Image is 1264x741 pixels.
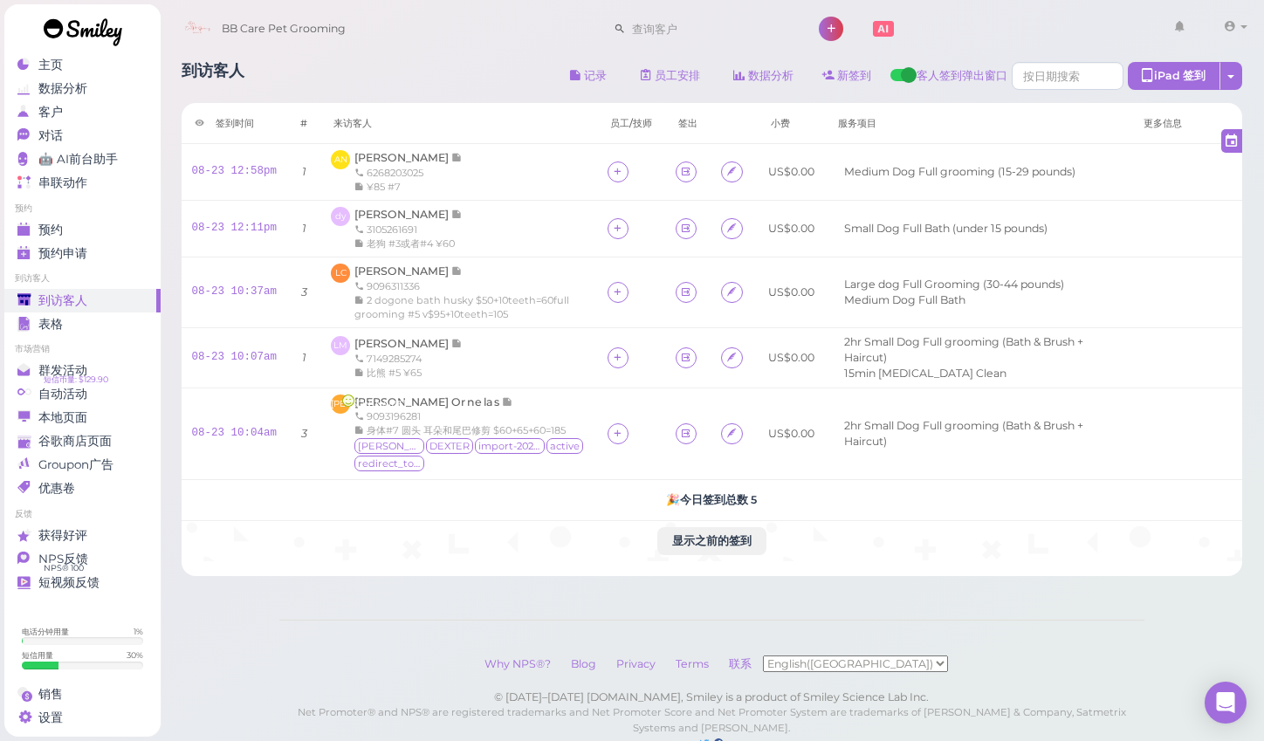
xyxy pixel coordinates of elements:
td: US$0.00 [758,144,825,201]
a: Terms [667,657,718,670]
span: [PERSON_NAME] Or ne la s [354,395,502,408]
a: 设置 [4,706,161,730]
th: 签出 [665,103,711,144]
a: [PERSON_NAME] Or ne la s [354,395,513,408]
span: 预约申请 [38,246,87,261]
div: Open Intercom Messenger [1205,682,1247,724]
div: 短信用量 [22,649,53,661]
span: 主页 [38,58,63,72]
span: 老狗 #3或者#4 ¥60 [367,237,455,250]
span: LM [331,336,350,355]
a: 短视频反馈 [4,571,161,594]
a: 谷歌商店页面 [4,429,161,453]
span: 优惠卷 [38,481,75,496]
th: 来访客人 [320,103,597,144]
div: # [300,116,307,130]
a: [PERSON_NAME] [354,337,463,350]
span: [PERSON_NAME] [354,208,451,221]
span: 串联动作 [38,175,87,190]
a: 获得好评 [4,524,161,547]
span: 身体#7 圆头 耳朵和尾巴修剪 $60+65+60=185 [367,424,566,436]
a: 客户 [4,100,161,124]
td: US$0.00 [758,201,825,257]
div: 9093196281 [354,409,587,423]
a: Why NPS®? [476,657,560,670]
a: 08-23 10:37am [192,285,278,298]
a: 销售 [4,683,161,706]
a: 🤖 AI前台助手 [4,148,161,171]
span: 数据分析 [38,81,87,96]
div: 6268203025 [354,166,463,180]
li: 市场营销 [4,343,161,355]
h1: 到访客人 [182,62,244,94]
i: 1 [302,222,306,235]
i: 1 [302,165,306,178]
span: [PERSON_NAME] [331,395,350,414]
i: Agreement form [726,165,738,178]
td: US$0.00 [758,388,825,479]
span: 记录 [451,208,463,221]
span: [PERSON_NAME] [354,151,451,164]
li: 预约 [4,202,161,215]
a: 到访客人 [4,289,161,312]
div: 7149285274 [354,352,463,366]
li: Medium Dog Full grooming (15-29 pounds) [840,164,1080,180]
div: 9096311336 [354,279,587,293]
span: 短视频反馈 [38,575,100,590]
span: 获得好评 [38,528,87,543]
span: 客人签到弹出窗口 [917,68,1007,94]
a: NPS反馈 NPS® 100 [4,547,161,571]
i: Agreement form [726,427,738,440]
span: import-2025-02-03 [475,438,545,454]
span: 预约 [38,223,63,237]
span: 本地页面 [38,410,87,425]
span: redirect_to_google [354,456,424,471]
li: Large dog Full Grooming (30-44 pounds) [840,277,1068,292]
div: 1 % [134,626,143,637]
a: 08-23 12:58pm [192,165,278,177]
a: 对话 [4,124,161,148]
span: 表格 [38,317,63,332]
span: 谷歌商店页面 [38,434,112,449]
span: BB Care Pet Grooming [222,4,346,53]
th: 小费 [758,103,825,144]
th: 服务项目 [825,103,1130,144]
span: 2 dogone bath husky $50+10teeth=60full grooming #5 v$95+10teeth=105 [354,294,569,320]
li: Small Dog Full Bath (under 15 pounds) [840,221,1052,237]
a: 08-23 12:11pm [192,222,278,234]
i: Agreement form [726,222,738,235]
span: 自动活动 [38,387,87,401]
a: 预约 [4,218,161,242]
span: LC [331,264,350,283]
span: [PERSON_NAME] [354,264,451,278]
a: Blog [562,657,605,670]
span: 群发活动 [38,363,87,378]
small: Net Promoter® and NPS® are registered trademarks and Net Promoter Score and Net Promoter System a... [298,706,1126,734]
li: 到访客人 [4,272,161,285]
a: 主页 [4,53,161,77]
i: 3 [301,427,307,440]
span: [PERSON_NAME] [354,337,451,350]
th: 员工/技师 [597,103,665,144]
li: 15min [MEDICAL_DATA] Clean [840,366,1011,381]
th: 签到时间 [182,103,288,144]
a: 预约申请 [4,242,161,265]
span: NPS® 100 [44,561,84,575]
span: MILLIE [354,438,424,454]
a: 08-23 10:04am [192,427,278,439]
button: 显示之前的签到 [657,527,766,555]
a: [PERSON_NAME] [354,264,463,278]
span: 记录 [451,264,463,278]
li: Medium Dog Full Bath [840,292,970,308]
a: 优惠卷 [4,477,161,500]
a: 数据分析 [4,77,161,100]
button: 记录 [555,62,622,90]
a: Privacy [608,657,664,670]
a: 本地页面 [4,406,161,429]
a: 表格 [4,312,161,336]
span: 客户 [38,105,63,120]
span: ¥85 #7 [367,181,401,193]
input: 按日期搜索 [1012,62,1123,90]
a: 数据分析 [719,62,808,90]
span: 对话 [38,128,63,143]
